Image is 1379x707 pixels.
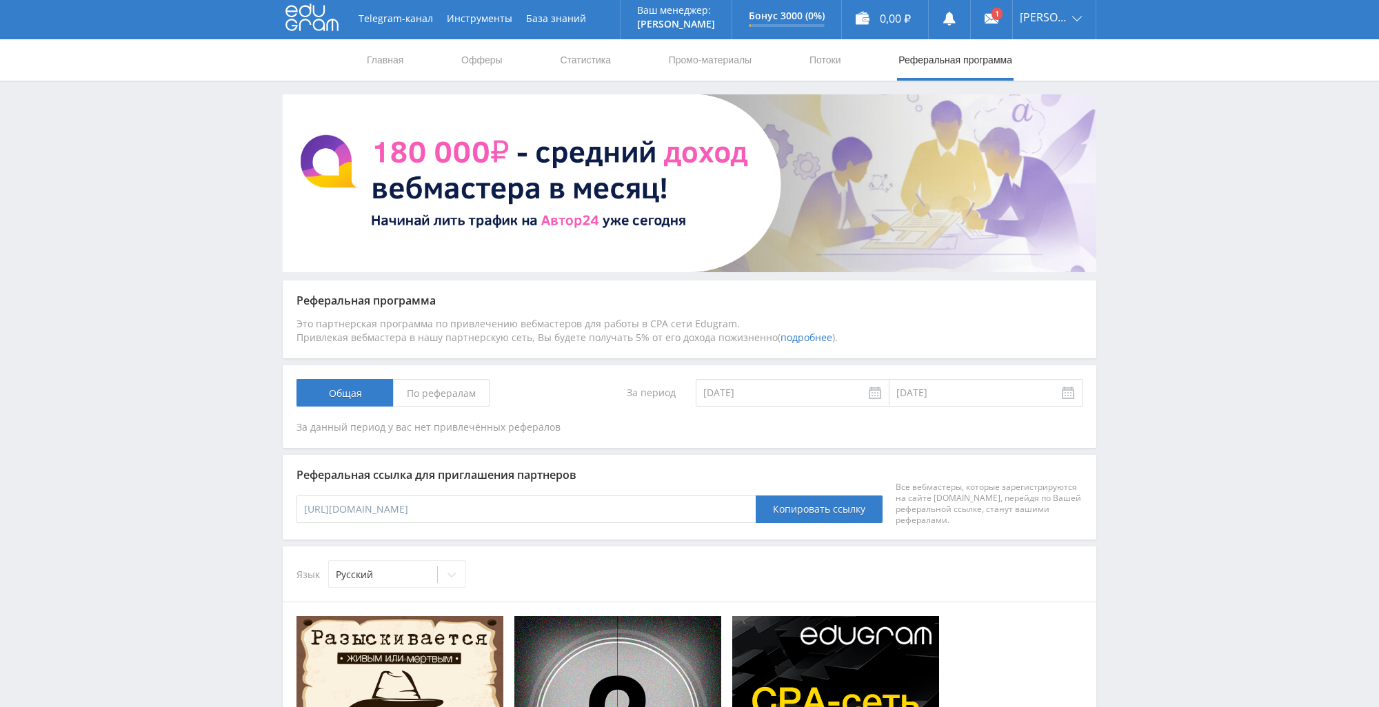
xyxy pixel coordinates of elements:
[460,39,504,81] a: Офферы
[749,10,825,21] p: Бонус 3000 (0%)
[637,19,715,30] p: [PERSON_NAME]
[296,317,1083,345] div: Это партнерская программа по привлечению вебмастеров для работы в CPA сети Edugram. Привлекая веб...
[1020,12,1068,23] span: [PERSON_NAME]
[897,39,1014,81] a: Реферальная программа
[808,39,843,81] a: Потоки
[756,495,883,523] button: Копировать ссылку
[558,39,612,81] a: Статистика
[393,379,490,407] span: По рефералам
[296,294,1083,307] div: Реферальная программа
[781,331,832,344] a: подробнее
[283,94,1096,272] img: BannerAvtor24
[296,469,1083,481] div: Реферальная ссылка для приглашения партнеров
[563,379,683,407] div: За период
[896,482,1082,526] div: Все вебмастеры, которые зарегистрируются на сайте [DOMAIN_NAME], перейдя по Вашей реферальной ссы...
[296,560,1083,588] div: Язык
[296,420,1083,434] div: За данный период у вас нет привлечённых рефералов
[365,39,405,81] a: Главная
[778,331,838,344] span: ( ).
[296,379,393,407] span: Общая
[637,5,715,16] p: Ваш менеджер:
[667,39,753,81] a: Промо-материалы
